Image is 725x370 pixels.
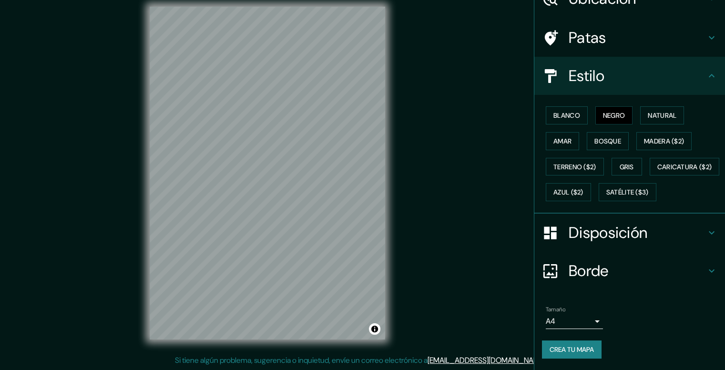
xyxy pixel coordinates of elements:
font: Madera ($2) [644,137,684,145]
a: [EMAIL_ADDRESS][DOMAIN_NAME] [428,355,545,365]
div: Disposición [534,214,725,252]
button: Azul ($2) [546,183,591,201]
font: Bosque [594,137,621,145]
font: Caricatura ($2) [657,163,712,171]
font: Blanco [553,111,580,120]
button: Negro [595,106,633,124]
font: Amar [553,137,572,145]
button: Natural [640,106,684,124]
button: Terreno ($2) [546,158,604,176]
button: Crea tu mapa [542,340,602,359]
button: Caricatura ($2) [650,158,720,176]
font: Satélite ($3) [606,188,649,197]
font: Negro [603,111,625,120]
font: Tamaño [546,306,565,313]
font: Disposición [569,223,647,243]
font: Borde [569,261,609,281]
div: Borde [534,252,725,290]
button: Amar [546,132,579,150]
font: Natural [648,111,676,120]
div: Patas [534,19,725,57]
font: Terreno ($2) [553,163,596,171]
font: Patas [569,28,606,48]
font: Crea tu mapa [550,345,594,354]
button: Gris [612,158,642,176]
button: Satélite ($3) [599,183,656,201]
button: Madera ($2) [636,132,692,150]
font: Gris [620,163,634,171]
div: A4 [546,314,603,329]
button: Bosque [587,132,629,150]
button: Blanco [546,106,588,124]
font: Azul ($2) [553,188,583,197]
font: A4 [546,316,555,326]
canvas: Mapa [150,7,385,339]
div: Estilo [534,57,725,95]
font: Estilo [569,66,604,86]
button: Activar o desactivar atribución [369,323,380,335]
font: Si tiene algún problema, sugerencia o inquietud, envíe un correo electrónico a [175,355,428,365]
